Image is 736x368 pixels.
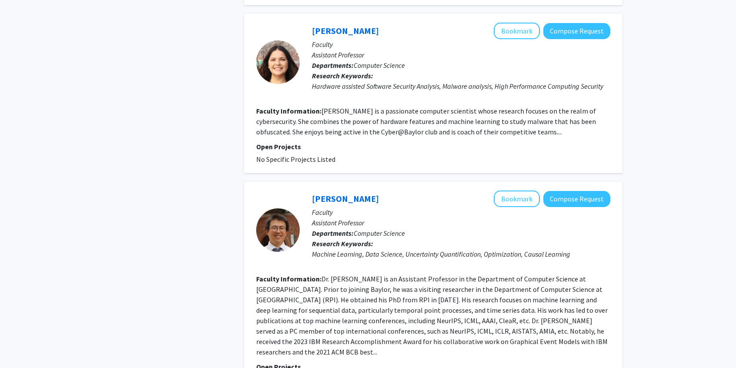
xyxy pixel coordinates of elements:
div: Hardware assisted Software Security Analysis, Malware analysis, High Performance Computing Security [312,81,610,91]
span: No Specific Projects Listed [256,155,335,164]
p: Faculty [312,39,610,50]
b: Research Keywords: [312,71,373,80]
span: Computer Science [354,229,405,238]
p: Open Projects [256,141,610,152]
fg-read-more: [PERSON_NAME] is a passionate computer scientist whose research focuses on the realm of cybersecu... [256,107,596,136]
p: Assistant Professor [312,217,610,228]
b: Departments: [312,61,354,70]
b: Research Keywords: [312,239,373,248]
b: Faculty Information: [256,274,321,283]
div: Machine Learning, Data Science, Uncertainty Quantification, Optimization, Causal Learning [312,249,610,259]
fg-read-more: Dr. [PERSON_NAME] is an Assistant Professor in the Department of Computer Science at [GEOGRAPHIC_... [256,274,608,356]
p: Assistant Professor [312,50,610,60]
button: Compose Request to Erika Leal [543,23,610,39]
iframe: Chat [7,329,37,361]
button: Add Xiao Shou to Bookmarks [494,191,540,207]
b: Departments: [312,229,354,238]
a: [PERSON_NAME] [312,25,379,36]
b: Faculty Information: [256,107,321,115]
p: Faculty [312,207,610,217]
span: Computer Science [354,61,405,70]
button: Add Erika Leal to Bookmarks [494,23,540,39]
a: [PERSON_NAME] [312,193,379,204]
button: Compose Request to Xiao Shou [543,191,610,207]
